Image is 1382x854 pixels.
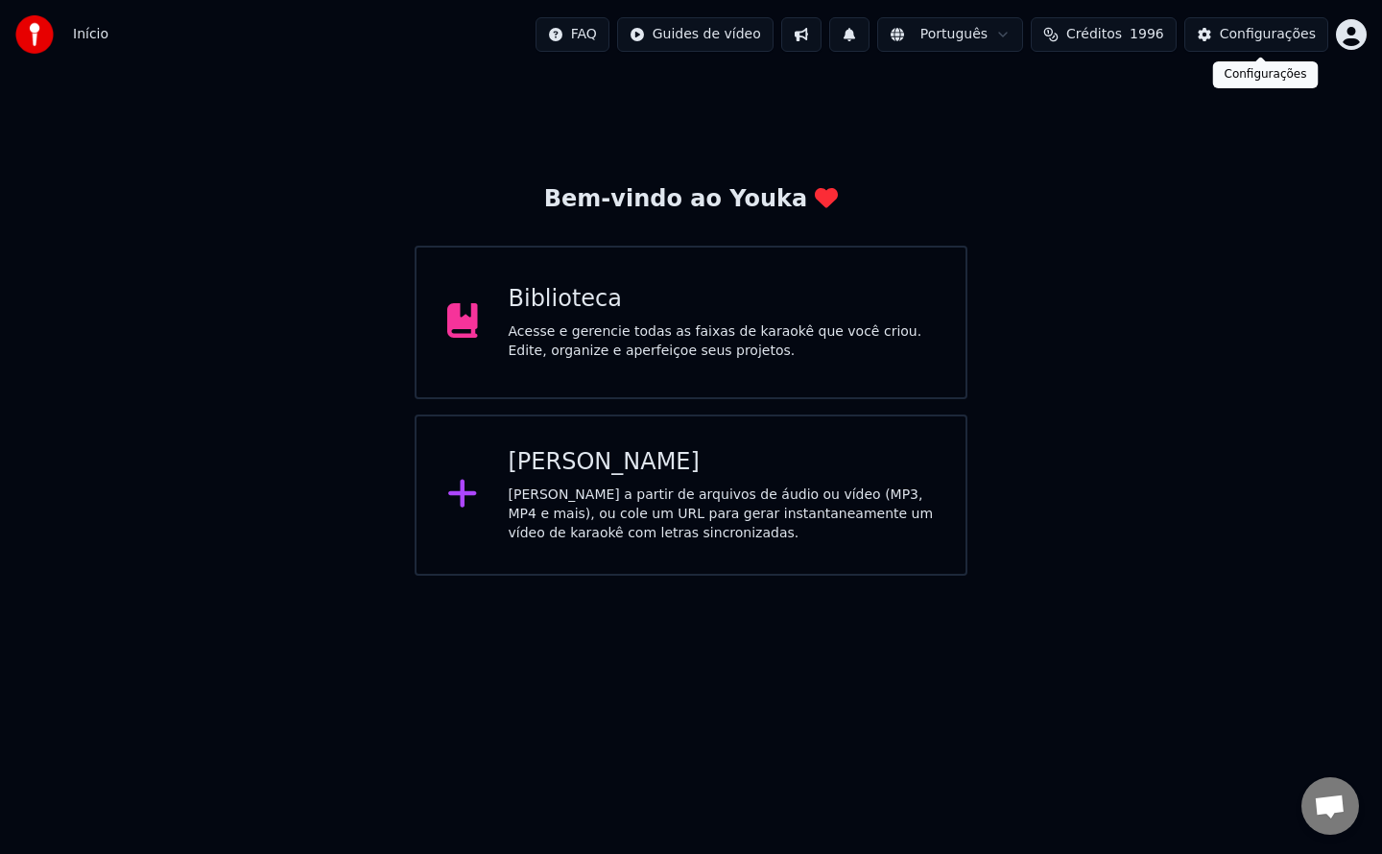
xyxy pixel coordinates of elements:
[1130,25,1164,44] span: 1996
[73,25,108,44] nav: breadcrumb
[1220,25,1316,44] div: Configurações
[536,17,609,52] button: FAQ
[544,184,838,215] div: Bem-vindo ao Youka
[1184,17,1328,52] button: Configurações
[1213,61,1319,88] div: Configurações
[1066,25,1122,44] span: Créditos
[1031,17,1177,52] button: Créditos1996
[509,322,936,361] div: Acesse e gerencie todas as faixas de karaokê que você criou. Edite, organize e aperfeiçoe seus pr...
[509,447,936,478] div: [PERSON_NAME]
[1301,777,1359,835] div: Open chat
[509,284,936,315] div: Biblioteca
[15,15,54,54] img: youka
[73,25,108,44] span: Início
[509,486,936,543] div: [PERSON_NAME] a partir de arquivos de áudio ou vídeo (MP3, MP4 e mais), ou cole um URL para gerar...
[617,17,774,52] button: Guides de vídeo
